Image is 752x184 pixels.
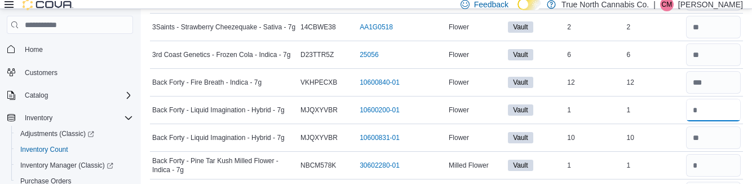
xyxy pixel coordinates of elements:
span: Home [25,45,43,54]
span: Inventory Count [16,143,133,156]
span: Flower [449,23,469,32]
span: Vault [508,77,533,88]
div: 6 [565,48,624,62]
button: Catalog [2,87,138,103]
span: Vault [508,104,533,116]
span: Flower [449,50,469,59]
a: 30602280-01 [360,161,400,170]
a: 25056 [360,50,378,59]
span: Milled Flower [449,161,489,170]
div: 12 [625,76,684,89]
span: Vault [513,77,528,87]
span: Back Forty - Liquid Imagination - Hybrid - 7g [152,106,285,115]
div: 2 [625,20,684,34]
div: 12 [565,76,624,89]
a: Inventory Manager (Classic) [11,157,138,173]
span: 3Saints - Strawberry Cheezequake - Sativa - 7g [152,23,295,32]
span: VKHPECXB [300,78,337,87]
a: Customers [20,66,62,80]
a: Adjustments (Classic) [16,127,99,141]
div: 2 [565,20,624,34]
span: Vault [508,49,533,60]
span: Back Forty - Liquid Imagination - Hybrid - 7g [152,133,285,142]
span: Vault [508,160,533,171]
a: Inventory Count [16,143,73,156]
a: Adjustments (Classic) [11,126,138,142]
span: Inventory Manager (Classic) [16,159,133,172]
span: D23TTR5Z [300,50,334,59]
a: AA1G0518 [360,23,393,32]
span: NBCM578K [300,161,336,170]
span: Adjustments (Classic) [16,127,133,141]
span: Inventory Count [20,145,68,154]
button: Inventory [20,111,57,125]
a: 10600840-01 [360,78,400,87]
span: Flower [449,133,469,142]
span: Vault [513,160,528,170]
span: Adjustments (Classic) [20,129,94,138]
a: 10600200-01 [360,106,400,115]
span: Inventory [20,111,133,125]
button: Customers [2,64,138,81]
div: 10 [625,131,684,144]
span: Catalog [25,91,48,100]
div: 6 [625,48,684,62]
span: Inventory [25,113,52,122]
span: Vault [513,105,528,115]
span: Flower [449,78,469,87]
div: 1 [625,159,684,172]
a: 10600831-01 [360,133,400,142]
span: Customers [25,68,57,77]
span: Back Forty - Pine Tar Kush Milled Flower - Indica - 7g [152,156,296,174]
button: Inventory Count [11,142,138,157]
span: Home [20,42,133,56]
a: Inventory Manager (Classic) [16,159,118,172]
span: Vault [513,133,528,143]
span: 3rd Coast Genetics - Frozen Cola - Indica - 7g [152,50,290,59]
span: MJQXYVBR [300,133,338,142]
span: Vault [513,50,528,60]
div: 1 [565,103,624,117]
span: Inventory Manager (Classic) [20,161,113,170]
button: Home [2,41,138,57]
div: 10 [565,131,624,144]
div: 1 [625,103,684,117]
span: Vault [508,21,533,33]
a: Home [20,43,47,56]
span: Flower [449,106,469,115]
span: Catalog [20,89,133,102]
button: Catalog [20,89,52,102]
span: 14CBWE38 [300,23,336,32]
span: Vault [513,22,528,32]
span: Vault [508,132,533,143]
button: Inventory [2,110,138,126]
div: 1 [565,159,624,172]
span: MJQXYVBR [300,106,338,115]
span: Customers [20,65,133,80]
span: Back Forty - Fire Breath - Indica - 7g [152,78,262,87]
